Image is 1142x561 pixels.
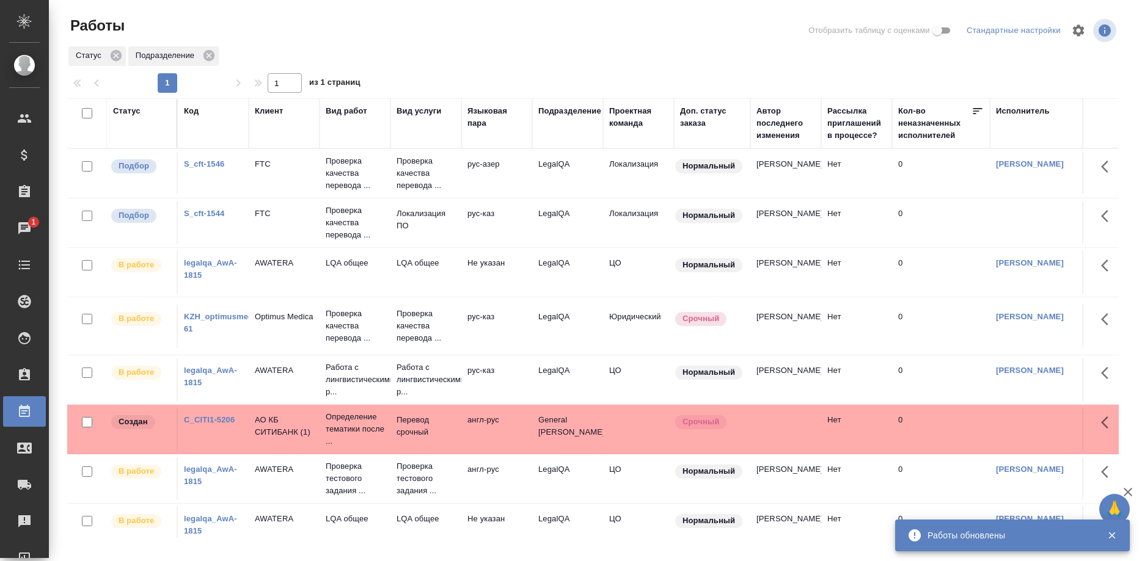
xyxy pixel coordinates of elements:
[110,414,170,430] div: Заказ еще не согласован с клиентом, искать исполнителей рано
[184,105,199,117] div: Код
[603,358,674,401] td: ЦО
[756,105,815,142] div: Автор последнего изменения
[821,305,892,347] td: Нет
[996,159,1064,168] a: [PERSON_NAME]
[928,529,1089,541] div: Работы обновлены
[1094,358,1123,388] button: Здесь прячутся важные кнопки
[326,105,367,117] div: Вид работ
[1094,251,1123,280] button: Здесь прячутся важные кнопки
[750,201,821,244] td: [PERSON_NAME]
[255,105,283,117] div: Клиент
[397,208,455,232] p: Локализация ПО
[821,358,892,401] td: Нет
[532,507,603,549] td: LegalQA
[110,463,170,480] div: Исполнитель выполняет работу
[110,257,170,273] div: Исполнитель выполняет работу
[683,465,735,477] p: Нормальный
[892,152,990,195] td: 0
[532,358,603,401] td: LegalQA
[1094,152,1123,181] button: Здесь прячутся важные кнопки
[397,308,455,344] p: Проверка качества перевода ...
[110,311,170,327] div: Исполнитель выполняет работу
[255,414,313,438] p: АО КБ СИТИБАНК (1)
[683,515,735,527] p: Нормальный
[603,457,674,500] td: ЦО
[119,515,154,527] p: В работе
[326,460,384,497] p: Проверка тестового задания ...
[1094,201,1123,231] button: Здесь прячутся важные кнопки
[996,258,1064,267] a: [PERSON_NAME]
[964,21,1064,40] div: split button
[821,152,892,195] td: Нет
[326,257,384,269] p: LQA общее
[461,201,532,244] td: рус-каз
[326,513,384,525] p: LQA общее
[1094,408,1123,437] button: Здесь прячутся важные кнопки
[184,465,237,486] a: legalqa_AwA-1815
[68,46,126,66] div: Статус
[184,258,237,280] a: legalqa_AwA-1815
[750,305,821,347] td: [PERSON_NAME]
[397,513,455,525] p: LQA общее
[67,16,125,35] span: Работы
[1094,305,1123,334] button: Здесь прячутся важные кнопки
[996,312,1064,321] a: [PERSON_NAME]
[184,209,224,218] a: S_cft-1544
[827,105,886,142] div: Рассылка приглашений в процессе?
[255,463,313,476] p: AWATERA
[898,105,972,142] div: Кол-во неназначенных исполнителей
[255,257,313,269] p: AWATERA
[461,251,532,294] td: Не указан
[683,209,735,222] p: Нормальный
[750,152,821,195] td: [PERSON_NAME]
[397,414,455,438] p: Перевод срочный
[110,158,170,175] div: Можно подбирать исполнителей
[996,514,1064,523] a: [PERSON_NAME]
[184,415,235,424] a: C_CITI1-5206
[309,75,361,93] span: из 1 страниц
[1093,19,1119,42] span: Посмотреть информацию
[750,251,821,294] td: [PERSON_NAME]
[255,158,313,170] p: FTC
[532,201,603,244] td: LegalQA
[892,358,990,401] td: 0
[609,105,668,129] div: Проектная команда
[1099,494,1130,524] button: 🙏
[128,46,219,66] div: Подразделение
[3,213,46,244] a: 1
[119,366,154,378] p: В работе
[603,305,674,347] td: Юридический
[750,457,821,500] td: [PERSON_NAME]
[184,312,267,333] a: KZH_optimusmedica-61
[24,216,43,228] span: 1
[255,513,313,525] p: AWATERA
[113,105,141,117] div: Статус
[255,311,313,323] p: Optimus Medica
[76,49,106,62] p: Статус
[119,259,154,271] p: В работе
[461,457,532,500] td: англ-рус
[821,251,892,294] td: Нет
[1099,530,1124,541] button: Закрыть
[996,465,1064,474] a: [PERSON_NAME]
[136,49,199,62] p: Подразделение
[326,361,384,398] p: Работа с лингвистическими р...
[461,152,532,195] td: рус-азер
[397,155,455,192] p: Проверка качества перевода ...
[119,465,154,477] p: В работе
[892,251,990,294] td: 0
[892,457,990,500] td: 0
[397,460,455,497] p: Проверка тестового задания ...
[255,364,313,377] p: AWATERA
[119,209,149,222] p: Подбор
[467,105,526,129] div: Языковая пара
[603,251,674,294] td: ЦО
[461,305,532,347] td: рус-каз
[461,507,532,549] td: Не указан
[532,457,603,500] td: LegalQA
[538,105,601,117] div: Подразделение
[1104,496,1125,522] span: 🙏
[683,259,735,271] p: Нормальный
[532,408,603,451] td: General [PERSON_NAME]
[892,408,990,451] td: 0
